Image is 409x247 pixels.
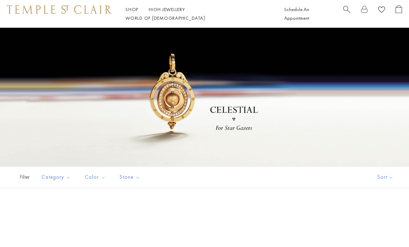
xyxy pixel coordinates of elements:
[7,5,112,14] img: Temple St. Clair
[116,173,146,182] span: Stone
[378,5,385,16] a: View Wishlist
[114,169,146,185] button: Stone
[38,173,76,182] span: Category
[284,6,309,21] a: Schedule An Appointment
[374,214,402,240] iframe: Gorgias live chat messenger
[125,5,269,23] nav: Main navigation
[362,167,409,188] button: Show sort by
[81,173,111,182] span: Color
[125,6,138,12] a: ShopShop
[149,6,185,12] a: High JewelleryHigh Jewellery
[343,5,350,23] a: Search
[36,169,76,185] button: Category
[80,169,111,185] button: Color
[125,15,205,21] a: World of [DEMOGRAPHIC_DATA]World of [DEMOGRAPHIC_DATA]
[395,5,402,23] a: Open Shopping Bag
